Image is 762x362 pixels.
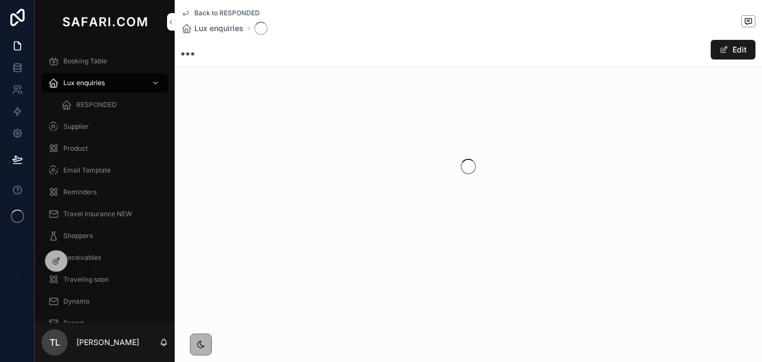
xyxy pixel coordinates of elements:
[41,139,168,158] a: Product
[41,161,168,180] a: Email Template
[76,100,117,109] span: RESPONDED
[63,144,88,153] span: Product
[63,210,132,218] span: Travel Insurance NEW
[50,336,60,349] span: TL
[181,23,243,34] a: Lux enquiries
[63,57,107,66] span: Booking Table
[63,166,111,175] span: Email Template
[194,23,243,34] span: Lux enquiries
[63,319,84,328] span: Report
[41,270,168,289] a: Traveling soon
[41,292,168,311] a: Dynamo
[63,232,93,240] span: Shoppers
[41,51,168,71] a: Booking Table
[41,248,168,268] a: Receivables
[41,73,168,93] a: Lux enquiries
[63,275,109,284] span: Traveling soon
[711,40,755,60] button: Edit
[63,122,89,131] span: Supplier
[63,297,90,306] span: Dynamo
[41,204,168,224] a: Travel Insurance NEW
[41,182,168,202] a: Reminders
[41,117,168,137] a: Supplier
[55,95,168,115] a: RESPONDED
[194,9,260,17] span: Back to RESPONDED
[63,79,105,87] span: Lux enquiries
[63,188,97,197] span: Reminders
[41,313,168,333] a: Report
[63,253,101,262] span: Receivables
[41,226,168,246] a: Shoppers
[60,13,150,31] img: App logo
[35,44,175,323] div: scrollable content
[76,337,139,348] p: [PERSON_NAME]
[181,9,260,17] a: Back to RESPONDED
